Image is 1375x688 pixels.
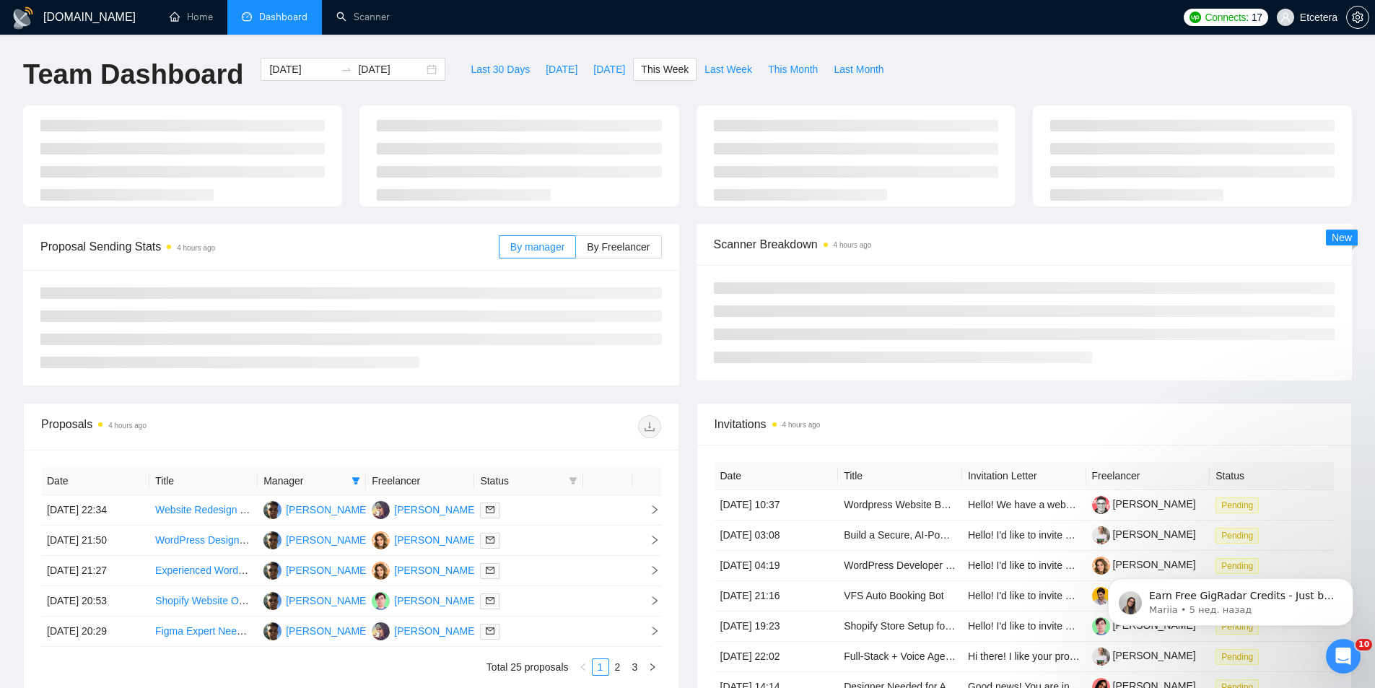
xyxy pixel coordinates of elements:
[633,58,697,81] button: This Week
[269,61,335,77] input: Start date
[844,650,1171,662] a: Full-Stack + Voice Agent AI Developer (Hourly Contract, Immediate Start)
[394,562,477,578] div: [PERSON_NAME]
[63,42,249,398] span: Earn Free GigRadar Credits - Just by Sharing Your Story! 💬 Want more credits for sending proposal...
[1190,12,1201,23] img: upwork-logo.png
[838,490,962,521] td: Wordpress Website Builder
[341,64,352,75] span: to
[638,535,660,545] span: right
[768,61,818,77] span: This Month
[641,61,689,77] span: This Week
[286,562,369,578] div: [PERSON_NAME]
[704,61,752,77] span: Last Week
[592,658,609,676] li: 1
[715,581,839,611] td: [DATE] 21:16
[352,476,360,485] span: filter
[638,505,660,515] span: right
[638,626,660,636] span: right
[1215,528,1259,544] span: Pending
[486,505,494,514] span: mail
[715,551,839,581] td: [DATE] 04:19
[844,559,981,571] a: WordPress Developer Support
[1092,648,1110,666] img: c1Hg7SEEXlRSL7qw9alyXYuBTAoT3mZQnK_sLPzbWuX01cxZ_vFNQqRjIsovb9WlI0
[844,529,1245,541] a: Build a Secure, AI-Powered Consumer Platform - Full Stack Engineer (Fixed-Price $25k+)
[627,658,644,676] li: 3
[610,659,626,675] a: 2
[286,532,369,548] div: [PERSON_NAME]
[838,642,962,672] td: Full-Stack + Voice Agent AI Developer (Hourly Contract, Immediate Start)
[286,593,369,609] div: [PERSON_NAME]
[286,502,369,518] div: [PERSON_NAME]
[1252,9,1262,25] span: 17
[258,467,366,495] th: Manager
[538,58,585,81] button: [DATE]
[263,564,369,575] a: AP[PERSON_NAME]
[486,536,494,544] span: mail
[579,663,588,671] span: left
[486,596,494,605] span: mail
[1086,462,1210,490] th: Freelancer
[609,658,627,676] li: 2
[177,244,215,252] time: 4 hours ago
[714,235,1335,253] span: Scanner Breakdown
[644,658,661,676] button: right
[826,58,891,81] button: Last Month
[263,503,369,515] a: AP[PERSON_NAME]
[12,6,35,30] img: logo
[480,473,562,489] span: Status
[372,594,477,606] a: DM[PERSON_NAME]
[1332,232,1352,243] span: New
[336,11,390,23] a: searchScanner
[575,658,592,676] li: Previous Page
[263,592,281,610] img: AP
[627,659,643,675] a: 3
[1092,526,1110,544] img: c1Hg7SEEXlRSL7qw9alyXYuBTAoT3mZQnK_sLPzbWuX01cxZ_vFNQqRjIsovb9WlI0
[834,61,883,77] span: Last Month
[1215,649,1259,665] span: Pending
[259,11,307,23] span: Dashboard
[366,467,474,495] th: Freelancer
[394,502,477,518] div: [PERSON_NAME]
[372,564,477,575] a: AP[PERSON_NAME]
[486,627,494,635] span: mail
[1215,529,1265,541] a: Pending
[41,526,149,556] td: [DATE] 21:50
[585,58,633,81] button: [DATE]
[41,556,149,586] td: [DATE] 21:27
[155,565,480,576] a: Experienced WordPress Professional for Safe Updates and Optimization
[372,531,390,549] img: AP
[844,499,966,510] a: Wordpress Website Builder
[263,534,369,545] a: AP[PERSON_NAME]
[1326,639,1361,674] iframe: Intercom live chat
[760,58,826,81] button: This Month
[149,495,258,526] td: Website Redesign (Figma Only) – Modern SaaS Look for Industry Vendor
[372,503,477,515] a: PS[PERSON_NAME]
[644,658,661,676] li: Next Page
[486,658,569,676] li: Total 25 proposals
[41,495,149,526] td: [DATE] 22:34
[149,617,258,647] td: Figma Expert Needed for SaaS Website Enhancement
[341,64,352,75] span: swap-right
[510,241,564,253] span: By manager
[593,659,608,675] a: 1
[1215,497,1259,513] span: Pending
[286,623,369,639] div: [PERSON_NAME]
[108,422,147,430] time: 4 hours ago
[1092,498,1196,510] a: [PERSON_NAME]
[587,241,650,253] span: By Freelancer
[1210,462,1334,490] th: Status
[394,593,477,609] div: [PERSON_NAME]
[263,622,281,640] img: AP
[1086,548,1375,649] iframe: Intercom notifications сообщение
[844,620,1161,632] a: Shopify Store Setup for Supplement Brand ([PERSON_NAME] Theme)
[463,58,538,81] button: Last 30 Days
[394,623,477,639] div: [PERSON_NAME]
[844,590,944,601] a: VFS Auto Booking Bot
[41,415,351,438] div: Proposals
[155,534,290,546] a: WordPress Design for Agency
[486,566,494,575] span: mail
[149,526,258,556] td: WordPress Design for Agency
[155,504,484,515] a: Website Redesign (Figma Only) – Modern SaaS Look for Industry Vendor
[1347,12,1369,23] span: setting
[372,592,390,610] img: DM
